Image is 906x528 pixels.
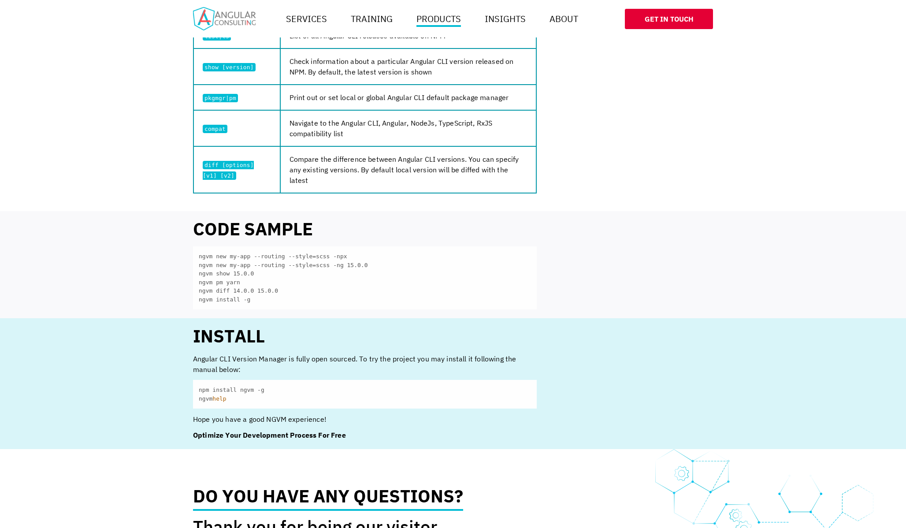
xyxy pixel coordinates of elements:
[193,246,537,309] code: ngvm new my-app --routing --style=scss -npx ngvm new my-app --routing --style=scss -ng 15.0.0 ngv...
[193,487,463,511] h2: Do you have any questions?
[203,125,227,133] code: compat
[546,10,582,28] a: About
[193,7,256,30] img: Home
[280,85,536,110] td: Print out or set local or global Angular CLI default package manager
[203,161,254,180] code: diff [options] [v1] [v2]
[347,10,396,28] a: Training
[212,395,226,402] span: help
[193,327,537,345] h2: Install
[193,220,537,238] h2: Code sample
[203,94,238,102] code: pkgmgr|pm
[193,353,537,375] p: Angular CLI Version Manager is fully open sourced. To try the project you may install it followin...
[193,380,537,409] code: npm install ngvm -g ngvm
[413,10,464,28] a: Products
[280,48,536,85] td: Check information about a particular Angular CLI version released on NPM. By default, the latest ...
[280,146,536,193] td: Compare the difference between Angular CLI versions. You can specify any existing versions. By de...
[193,414,537,424] p: Hope you have a good NGVM experience!
[280,110,536,146] td: Navigate to the Angular CLI, Angular, NodeJs, TypeScript, RxJS compatibility list
[282,10,330,28] a: Services
[193,431,346,439] strong: Optimize Your Development Process For Free
[203,63,256,71] code: show [version]
[625,9,713,29] a: Get In Touch
[481,10,529,28] a: Insights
